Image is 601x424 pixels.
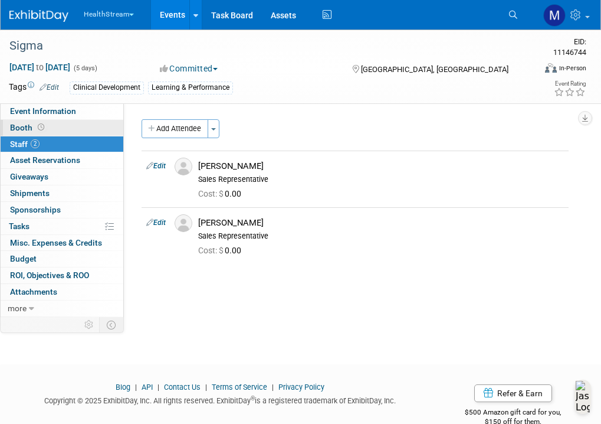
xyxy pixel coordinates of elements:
[202,383,210,392] span: |
[73,64,97,72] span: (5 days)
[31,139,40,148] span: 2
[155,383,162,392] span: |
[545,63,557,73] img: Format-Inperson.png
[1,268,123,283] a: ROI, Objectives & ROO
[9,81,59,94] td: Tags
[79,317,100,332] td: Personalize Event Tab Strip
[553,37,586,57] span: Event ID: 11146744
[175,158,192,175] img: Associate-Profile-5.png
[10,139,40,149] span: Staff
[146,162,166,170] a: Edit
[100,317,124,332] td: Toggle Event Tabs
[198,246,246,255] span: 0.00
[34,63,45,72] span: to
[164,383,201,392] a: Contact Us
[175,214,192,232] img: Associate-Profile-5.png
[9,62,71,73] span: [DATE] [DATE]
[251,395,255,402] sup: ®
[9,10,68,22] img: ExhibitDay
[1,152,123,168] a: Asset Reservations
[156,63,222,74] button: Committed
[148,81,233,94] div: Learning & Performance
[40,83,59,92] a: Edit
[474,384,552,402] a: Refer & Earn
[10,205,61,214] span: Sponsorships
[198,175,564,184] div: Sales Representative
[9,221,29,231] span: Tasks
[35,123,47,132] span: Booth not reserved yet
[554,81,586,87] div: Event Rating
[1,185,123,201] a: Shipments
[10,287,57,296] span: Attachments
[10,172,48,181] span: Giveaways
[70,81,144,94] div: Clinical Development
[361,65,508,74] span: [GEOGRAPHIC_DATA], [GEOGRAPHIC_DATA]
[10,155,80,165] span: Asset Reservations
[1,301,123,317] a: more
[1,218,123,234] a: Tasks
[142,119,208,138] button: Add Attendee
[146,218,166,227] a: Edit
[116,383,130,392] a: Blog
[269,383,277,392] span: |
[198,231,564,241] div: Sales Representative
[1,202,123,218] a: Sponsorships
[1,120,123,136] a: Booth
[1,284,123,300] a: Attachments
[8,304,27,313] span: more
[10,188,50,198] span: Shipments
[10,238,102,247] span: Misc. Expenses & Credits
[10,106,76,116] span: Event Information
[497,61,586,79] div: Event Format
[142,383,153,392] a: API
[1,235,123,251] a: Misc. Expenses & Credits
[5,35,528,57] div: Sigma
[1,136,123,152] a: Staff2
[198,189,246,198] span: 0.00
[10,123,47,132] span: Booth
[559,64,586,73] div: In-Person
[9,393,431,406] div: Copyright © 2025 ExhibitDay, Inc. All rights reserved. ExhibitDay is a registered trademark of Ex...
[198,246,225,255] span: Cost: $
[212,383,267,392] a: Terms of Service
[10,270,89,280] span: ROI, Objectives & ROO
[543,4,566,27] img: Maya Storry
[198,217,564,229] div: [PERSON_NAME]
[1,251,123,267] a: Budget
[198,161,564,172] div: [PERSON_NAME]
[198,189,225,198] span: Cost: $
[10,254,37,263] span: Budget
[1,169,123,185] a: Giveaways
[132,383,140,392] span: |
[278,383,324,392] a: Privacy Policy
[1,103,123,119] a: Event Information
